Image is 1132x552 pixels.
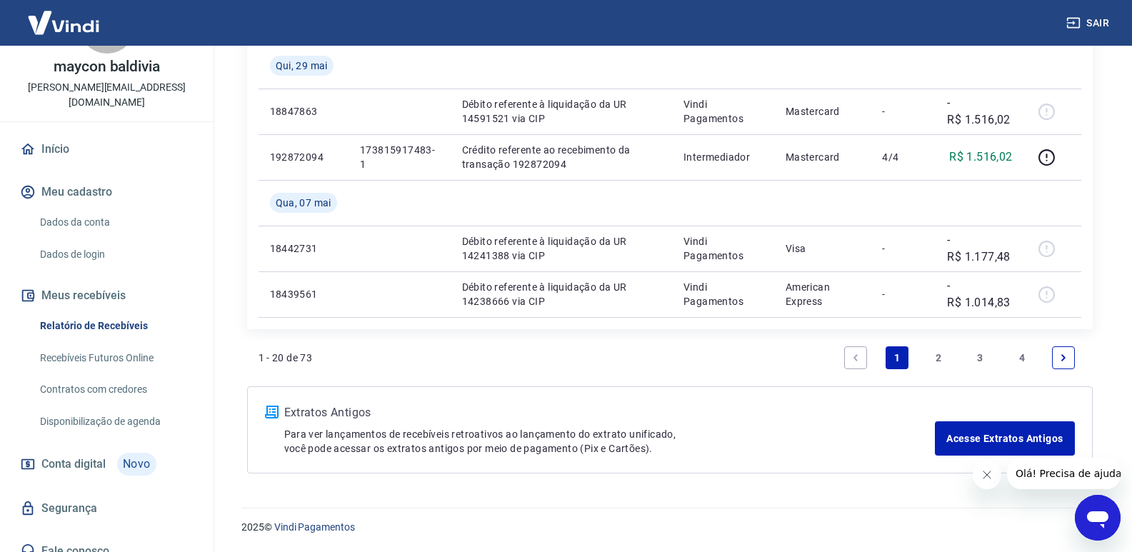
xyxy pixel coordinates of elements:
[54,59,160,74] p: maycon baldivia
[11,80,202,110] p: [PERSON_NAME][EMAIL_ADDRESS][DOMAIN_NAME]
[17,493,196,524] a: Segurança
[462,234,661,263] p: Débito referente à liquidação da UR 14241388 via CIP
[17,134,196,165] a: Início
[1007,458,1121,489] iframe: Mensagem da empresa
[360,143,439,171] p: 173815917483-1
[462,280,661,308] p: Débito referente à liquidação da UR 14238666 via CIP
[34,208,196,237] a: Dados da conta
[17,280,196,311] button: Meus recebíveis
[17,176,196,208] button: Meu cadastro
[935,421,1074,456] a: Acesse Extratos Antigos
[786,241,859,256] p: Visa
[927,346,950,369] a: Page 2
[270,241,337,256] p: 18442731
[786,280,859,308] p: American Express
[1063,10,1115,36] button: Sair
[284,404,936,421] p: Extratos Antigos
[683,97,763,126] p: Vindi Pagamentos
[882,287,924,301] p: -
[882,150,924,164] p: 4/4
[949,149,1012,166] p: R$ 1.516,02
[947,94,1012,129] p: -R$ 1.516,02
[9,10,120,21] span: Olá! Precisa de ajuda?
[34,311,196,341] a: Relatório de Recebíveis
[241,520,1098,535] p: 2025 ©
[973,461,1001,489] iframe: Fechar mensagem
[462,143,661,171] p: Crédito referente ao recebimento da transação 192872094
[882,241,924,256] p: -
[274,521,355,533] a: Vindi Pagamentos
[462,97,661,126] p: Débito referente à liquidação da UR 14591521 via CIP
[882,104,924,119] p: -
[1052,346,1075,369] a: Next page
[276,196,331,210] span: Qua, 07 mai
[969,346,992,369] a: Page 3
[17,447,196,481] a: Conta digitalNovo
[276,59,328,73] span: Qui, 29 mai
[259,351,313,365] p: 1 - 20 de 73
[886,346,908,369] a: Page 1 is your current page
[265,406,279,418] img: ícone
[34,240,196,269] a: Dados de login
[284,427,936,456] p: Para ver lançamentos de recebíveis retroativos ao lançamento do extrato unificado, você pode aces...
[844,346,867,369] a: Previous page
[683,150,763,164] p: Intermediador
[786,150,859,164] p: Mastercard
[34,375,196,404] a: Contratos com credores
[270,104,337,119] p: 18847863
[683,234,763,263] p: Vindi Pagamentos
[270,287,337,301] p: 18439561
[270,150,337,164] p: 192872094
[683,280,763,308] p: Vindi Pagamentos
[17,1,110,44] img: Vindi
[34,407,196,436] a: Disponibilização de agenda
[838,341,1081,375] ul: Pagination
[41,454,106,474] span: Conta digital
[947,277,1012,311] p: -R$ 1.014,83
[117,453,156,476] span: Novo
[34,343,196,373] a: Recebíveis Futuros Online
[1011,346,1033,369] a: Page 4
[1075,495,1121,541] iframe: Botão para abrir a janela de mensagens
[947,231,1012,266] p: -R$ 1.177,48
[786,104,859,119] p: Mastercard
